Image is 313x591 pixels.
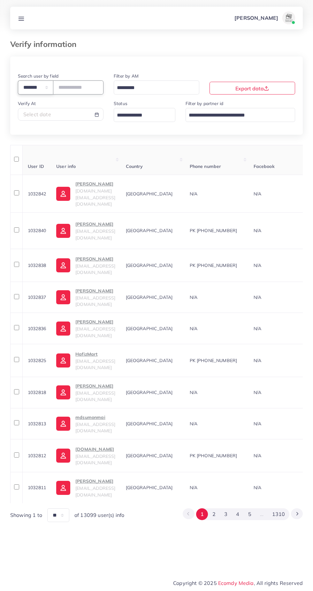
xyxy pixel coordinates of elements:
[56,445,115,466] a: [DOMAIN_NAME][EMAIL_ADDRESS][DOMAIN_NAME]
[254,421,261,427] span: N/A
[75,228,115,240] span: [EMAIL_ADDRESS][DOMAIN_NAME]
[126,390,173,395] span: [GEOGRAPHIC_DATA]
[75,263,115,275] span: [EMAIL_ADDRESS][DOMAIN_NAME]
[254,326,261,331] span: N/A
[75,350,115,358] p: HafizMart
[254,294,261,300] span: N/A
[126,453,173,458] span: [GEOGRAPHIC_DATA]
[56,417,70,431] img: ic-user-info.36bf1079.svg
[28,262,46,268] span: 1032838
[126,326,173,331] span: [GEOGRAPHIC_DATA]
[28,163,44,169] span: User ID
[114,80,199,94] div: Search for option
[28,326,46,331] span: 1032836
[75,220,115,228] p: [PERSON_NAME]
[56,287,115,308] a: [PERSON_NAME][EMAIL_ADDRESS][DOMAIN_NAME]
[56,255,115,276] a: [PERSON_NAME][EMAIL_ADDRESS][DOMAIN_NAME]
[75,358,115,370] span: [EMAIL_ADDRESS][DOMAIN_NAME]
[190,326,197,331] span: N/A
[75,326,115,338] span: [EMAIL_ADDRESS][DOMAIN_NAME]
[115,83,191,93] input: Search for option
[254,191,261,197] span: N/A
[56,224,70,238] img: ic-user-info.36bf1079.svg
[208,508,220,520] button: Go to page 2
[235,85,269,92] span: Export data
[56,322,70,336] img: ic-user-info.36bf1079.svg
[254,579,303,587] span: , All rights Reserved
[56,382,115,403] a: [PERSON_NAME][EMAIL_ADDRESS][DOMAIN_NAME]
[190,421,197,427] span: N/A
[75,413,115,421] p: mdsumonmai
[190,453,237,458] span: PK [PHONE_NUMBER]
[254,485,261,490] span: N/A
[218,580,254,586] a: Ecomdy Media
[254,390,261,395] span: N/A
[28,294,46,300] span: 1032837
[56,180,115,207] a: [PERSON_NAME][DOMAIN_NAME][EMAIL_ADDRESS][DOMAIN_NAME]
[254,358,261,363] span: N/A
[231,11,298,24] a: [PERSON_NAME]avatar
[190,390,197,395] span: N/A
[126,485,173,490] span: [GEOGRAPHIC_DATA]
[126,228,173,233] span: [GEOGRAPHIC_DATA]
[186,100,223,107] label: Filter by partner id
[10,40,81,49] h3: Verify information
[254,453,261,458] span: N/A
[56,258,70,272] img: ic-user-info.36bf1079.svg
[114,108,175,122] div: Search for option
[75,445,115,453] p: [DOMAIN_NAME]
[56,187,70,201] img: ic-user-info.36bf1079.svg
[56,163,76,169] span: User info
[186,108,295,122] div: Search for option
[75,287,115,295] p: [PERSON_NAME]
[75,485,115,497] span: [EMAIL_ADDRESS][DOMAIN_NAME]
[268,508,289,520] button: Go to page 1310
[56,477,115,498] a: [PERSON_NAME][EMAIL_ADDRESS][DOMAIN_NAME]
[56,413,115,434] a: mdsumonmai[EMAIL_ADDRESS][DOMAIN_NAME]
[126,421,173,427] span: [GEOGRAPHIC_DATA]
[282,11,295,24] img: avatar
[56,290,70,304] img: ic-user-info.36bf1079.svg
[75,382,115,390] p: [PERSON_NAME]
[75,453,115,466] span: [EMAIL_ADDRESS][DOMAIN_NAME]
[74,511,124,519] span: of 13099 user(s) info
[190,262,237,268] span: PK [PHONE_NUMBER]
[126,294,173,300] span: [GEOGRAPHIC_DATA]
[210,82,295,95] button: Export data
[56,318,115,339] a: [PERSON_NAME][EMAIL_ADDRESS][DOMAIN_NAME]
[56,220,115,241] a: [PERSON_NAME][EMAIL_ADDRESS][DOMAIN_NAME]
[75,421,115,434] span: [EMAIL_ADDRESS][DOMAIN_NAME]
[75,390,115,402] span: [EMAIL_ADDRESS][DOMAIN_NAME]
[23,111,51,117] span: Select date
[183,508,303,520] ul: Pagination
[126,262,173,268] span: [GEOGRAPHIC_DATA]
[190,358,237,363] span: PK [PHONE_NUMBER]
[126,191,173,197] span: [GEOGRAPHIC_DATA]
[114,73,139,79] label: Filter by AM
[254,163,275,169] span: Facebook
[75,318,115,326] p: [PERSON_NAME]
[10,511,42,519] span: Showing 1 to
[28,191,46,197] span: 1032842
[196,508,208,520] button: Go to page 1
[190,294,197,300] span: N/A
[75,180,115,188] p: [PERSON_NAME]
[18,73,58,79] label: Search user by field
[28,390,46,395] span: 1032818
[126,163,143,169] span: Country
[28,358,46,363] span: 1032825
[173,579,303,587] span: Copyright © 2025
[28,228,46,233] span: 1032840
[28,485,46,490] span: 1032811
[75,188,115,207] span: [DOMAIN_NAME][EMAIL_ADDRESS][DOMAIN_NAME]
[56,350,115,371] a: HafizMart[EMAIL_ADDRESS][DOMAIN_NAME]
[115,110,167,120] input: Search for option
[244,508,256,520] button: Go to page 5
[56,385,70,399] img: ic-user-info.36bf1079.svg
[254,262,261,268] span: N/A
[187,110,287,120] input: Search for option
[75,477,115,485] p: [PERSON_NAME]
[190,485,197,490] span: N/A
[190,228,237,233] span: PK [PHONE_NUMBER]
[56,449,70,463] img: ic-user-info.36bf1079.svg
